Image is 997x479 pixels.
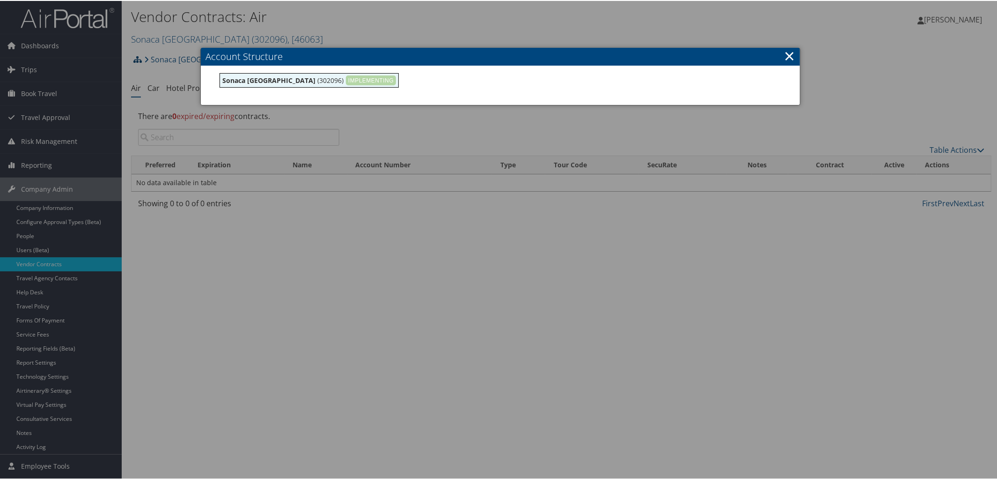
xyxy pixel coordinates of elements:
div: (302096) [220,72,399,87]
a: × [784,45,795,64]
div: Account Structure [200,47,801,105]
h3: Account Structure [201,47,800,65]
div: IMPLEMENTING [346,75,396,85]
b: Sonaca [GEOGRAPHIC_DATA] [222,75,315,84]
